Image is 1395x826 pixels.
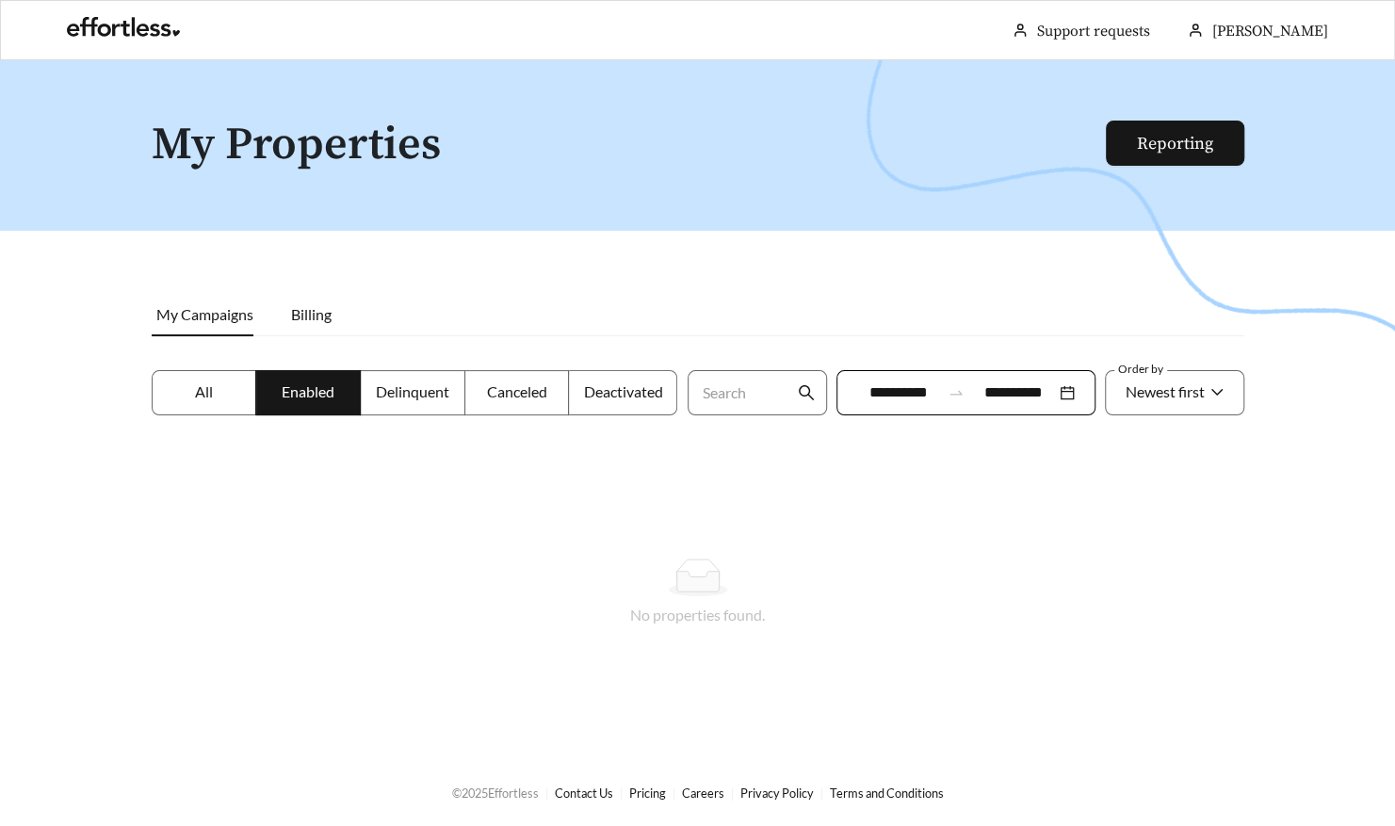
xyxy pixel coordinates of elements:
[1037,22,1150,40] a: Support requests
[174,604,1222,626] div: No properties found.
[195,382,213,400] span: All
[1137,133,1213,154] a: Reporting
[1126,382,1205,400] span: Newest first
[1106,121,1244,166] button: Reporting
[487,382,547,400] span: Canceled
[152,121,1108,170] h1: My Properties
[948,384,965,401] span: swap-right
[583,382,662,400] span: Deactivated
[282,382,334,400] span: Enabled
[156,305,253,323] span: My Campaigns
[1212,22,1328,40] span: [PERSON_NAME]
[798,384,815,401] span: search
[291,305,332,323] span: Billing
[376,382,449,400] span: Delinquent
[948,384,965,401] span: to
